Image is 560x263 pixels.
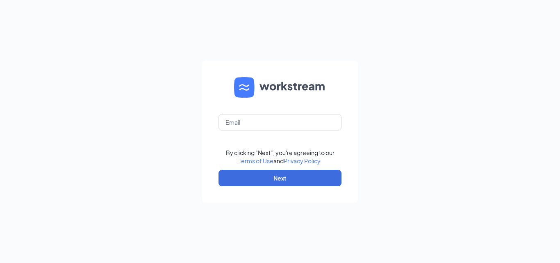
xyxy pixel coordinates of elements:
[219,170,341,186] button: Next
[226,149,335,165] div: By clicking "Next", you're agreeing to our and .
[239,157,273,165] a: Terms of Use
[284,157,320,165] a: Privacy Policy
[234,77,326,98] img: WS logo and Workstream text
[219,114,341,130] input: Email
